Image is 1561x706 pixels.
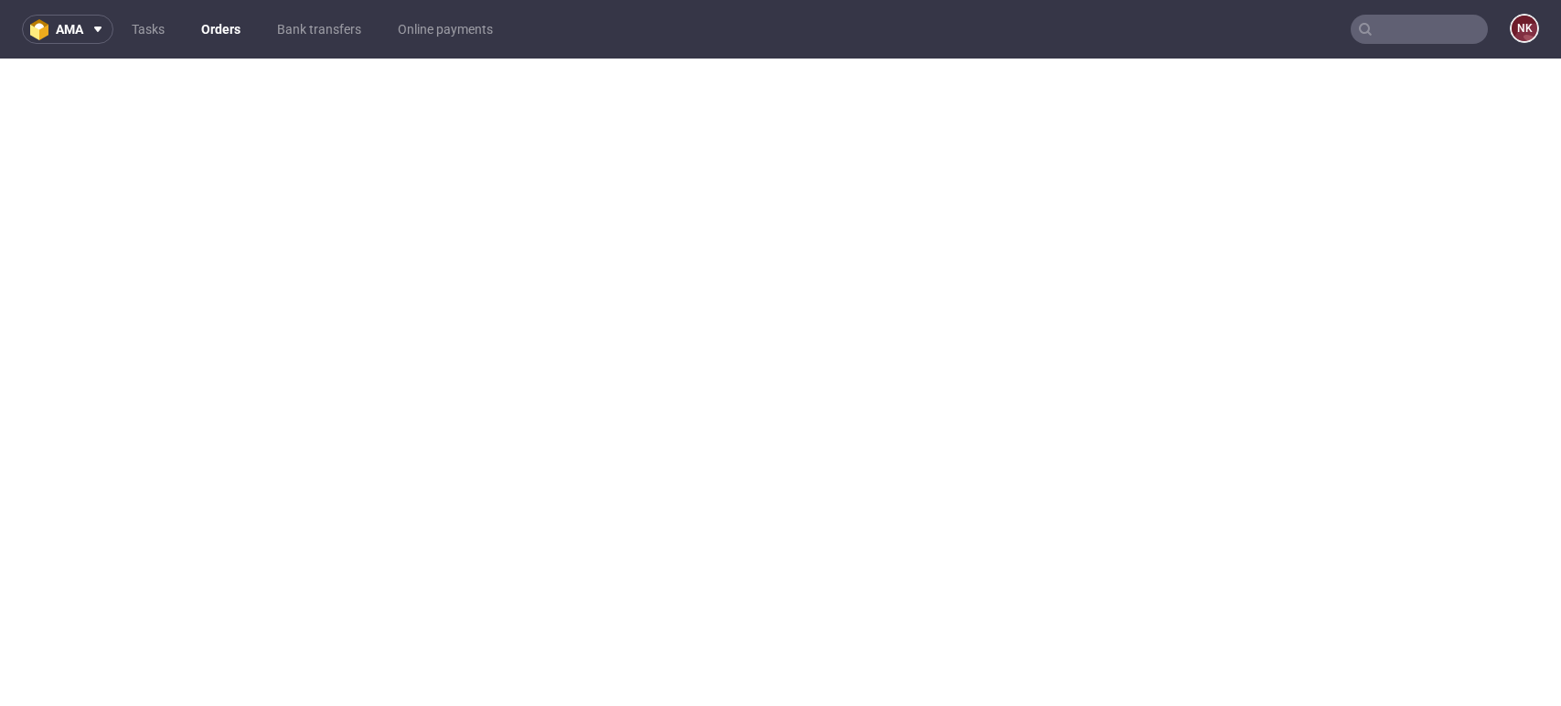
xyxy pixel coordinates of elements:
button: ama [22,15,113,44]
img: logo [30,19,56,40]
a: Orders [190,15,251,44]
a: Bank transfers [266,15,372,44]
span: ama [56,23,83,36]
a: Tasks [121,15,176,44]
a: Online payments [387,15,504,44]
figcaption: NK [1512,16,1537,41]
